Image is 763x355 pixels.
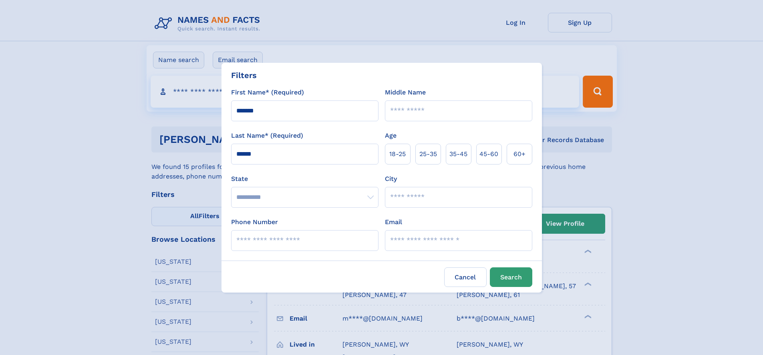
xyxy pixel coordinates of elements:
span: 35‑45 [449,149,467,159]
span: 25‑35 [419,149,437,159]
label: Email [385,217,402,227]
label: Cancel [444,267,487,287]
span: 18‑25 [389,149,406,159]
label: Age [385,131,397,140]
label: First Name* (Required) [231,88,304,97]
label: City [385,174,397,184]
label: Middle Name [385,88,426,97]
span: 60+ [513,149,525,159]
label: Last Name* (Required) [231,131,303,140]
span: 45‑60 [479,149,498,159]
div: Filters [231,69,257,81]
label: State [231,174,378,184]
label: Phone Number [231,217,278,227]
button: Search [490,267,532,287]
